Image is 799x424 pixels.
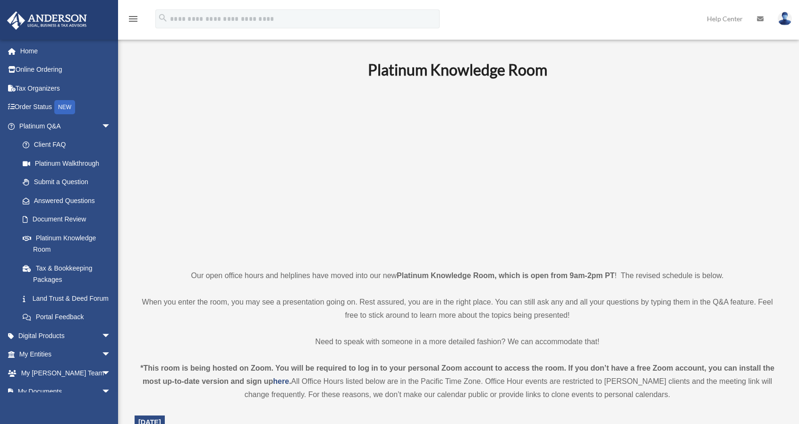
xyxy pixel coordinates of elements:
[158,13,168,23] i: search
[273,377,289,385] a: here
[13,154,125,173] a: Platinum Walkthrough
[289,377,291,385] strong: .
[13,191,125,210] a: Answered Questions
[102,345,120,365] span: arrow_drop_down
[127,17,139,25] a: menu
[135,335,780,348] p: Need to speak with someone in a more detailed fashion? We can accommodate that!
[127,13,139,25] i: menu
[13,289,125,308] a: Land Trust & Deed Forum
[13,210,125,229] a: Document Review
[7,345,125,364] a: My Entitiesarrow_drop_down
[4,11,90,30] img: Anderson Advisors Platinum Portal
[13,136,125,154] a: Client FAQ
[7,98,125,117] a: Order StatusNEW
[140,364,774,385] strong: *This room is being hosted on Zoom. You will be required to log in to your personal Zoom account ...
[102,117,120,136] span: arrow_drop_down
[13,308,125,327] a: Portal Feedback
[7,117,125,136] a: Platinum Q&Aarrow_drop_down
[7,42,125,60] a: Home
[102,382,120,402] span: arrow_drop_down
[7,364,125,382] a: My [PERSON_NAME] Teamarrow_drop_down
[397,271,614,280] strong: Platinum Knowledge Room, which is open from 9am-2pm PT
[778,12,792,25] img: User Pic
[135,269,780,282] p: Our open office hours and helplines have moved into our new ! The revised schedule is below.
[13,229,120,259] a: Platinum Knowledge Room
[13,173,125,192] a: Submit a Question
[102,326,120,346] span: arrow_drop_down
[7,60,125,79] a: Online Ordering
[135,296,780,322] p: When you enter the room, you may see a presentation going on. Rest assured, you are in the right ...
[7,79,125,98] a: Tax Organizers
[135,362,780,401] div: All Office Hours listed below are in the Pacific Time Zone. Office Hour events are restricted to ...
[7,326,125,345] a: Digital Productsarrow_drop_down
[54,100,75,114] div: NEW
[368,60,547,79] b: Platinum Knowledge Room
[7,382,125,401] a: My Documentsarrow_drop_down
[316,92,599,252] iframe: 231110_Toby_KnowledgeRoom
[13,259,125,289] a: Tax & Bookkeeping Packages
[102,364,120,383] span: arrow_drop_down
